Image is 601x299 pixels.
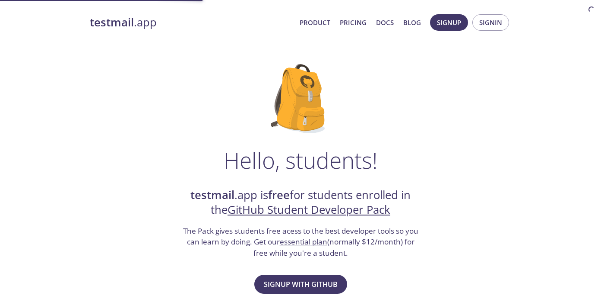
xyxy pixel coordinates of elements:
span: Signup with GitHub [264,278,338,290]
button: Signup [430,14,468,31]
a: Blog [403,17,421,28]
h1: Hello, students! [224,147,377,173]
a: essential plan [280,237,327,247]
button: Signup with GitHub [254,275,347,294]
strong: testmail [90,15,134,30]
a: testmail.app [90,15,293,30]
span: Signup [437,17,461,28]
button: Signin [472,14,509,31]
a: Product [300,17,330,28]
strong: free [268,187,290,203]
h2: .app is for students enrolled in the [182,188,419,218]
strong: testmail [190,187,234,203]
span: Signin [479,17,502,28]
img: github-student-backpack.png [271,64,331,133]
a: Pricing [340,17,367,28]
a: GitHub Student Developer Pack [228,202,390,217]
h3: The Pack gives students free acess to the best developer tools so you can learn by doing. Get our... [182,225,419,259]
a: Docs [376,17,394,28]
